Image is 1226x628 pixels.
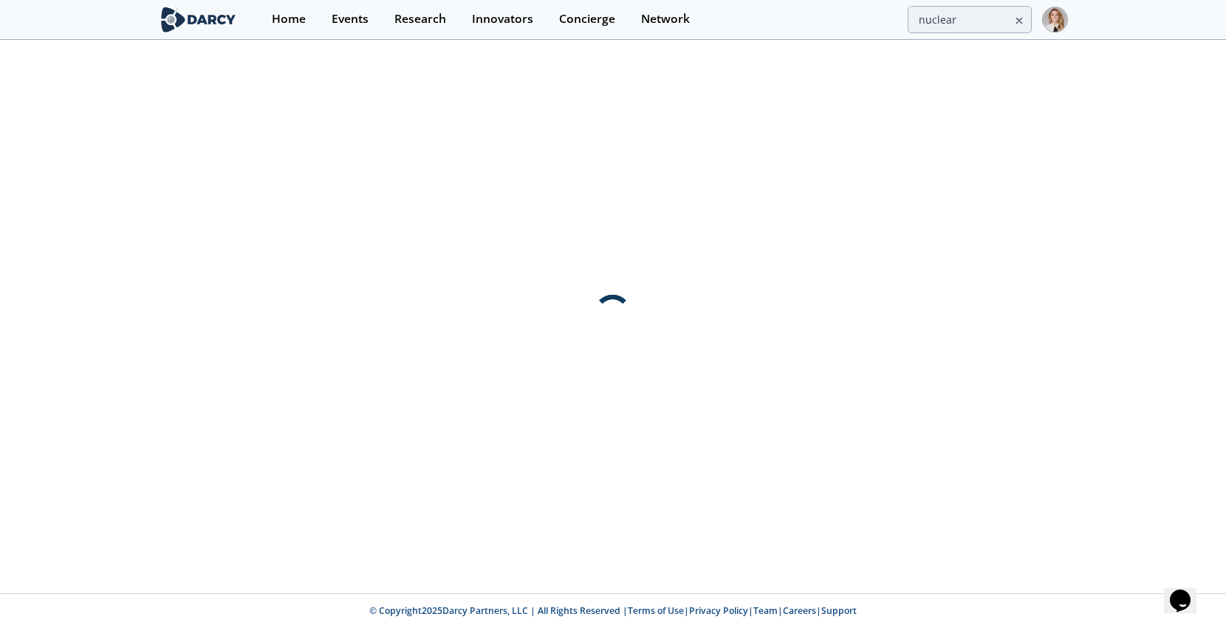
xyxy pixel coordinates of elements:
[394,13,446,25] div: Research
[472,13,533,25] div: Innovators
[332,13,369,25] div: Events
[272,13,306,25] div: Home
[1042,7,1068,33] img: Profile
[559,13,615,25] div: Concierge
[908,6,1032,33] input: Advanced Search
[1164,569,1211,613] iframe: chat widget
[641,13,690,25] div: Network
[158,7,239,33] img: logo-wide.svg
